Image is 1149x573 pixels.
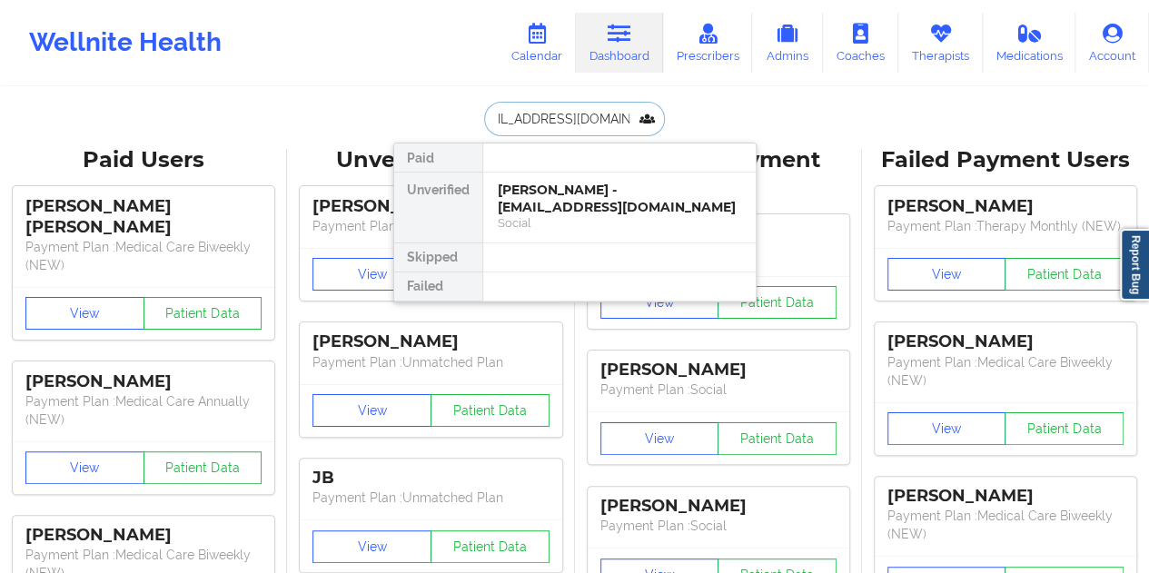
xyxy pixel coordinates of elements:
[431,394,550,427] button: Patient Data
[887,353,1124,390] p: Payment Plan : Medical Care Biweekly (NEW)
[394,272,482,301] div: Failed
[887,331,1124,352] div: [PERSON_NAME]
[431,530,550,563] button: Patient Data
[887,258,1006,291] button: View
[25,451,144,484] button: View
[600,380,837,399] p: Payment Plan : Social
[875,146,1136,174] div: Failed Payment Users
[887,196,1124,217] div: [PERSON_NAME]
[887,217,1124,235] p: Payment Plan : Therapy Monthly (NEW)
[498,13,576,73] a: Calendar
[312,258,431,291] button: View
[25,525,262,546] div: [PERSON_NAME]
[394,173,482,243] div: Unverified
[498,215,741,231] div: Social
[887,486,1124,507] div: [PERSON_NAME]
[1005,258,1124,291] button: Patient Data
[25,371,262,392] div: [PERSON_NAME]
[312,530,431,563] button: View
[312,217,549,235] p: Payment Plan : Unmatched Plan
[600,286,719,319] button: View
[887,507,1124,543] p: Payment Plan : Medical Care Biweekly (NEW)
[600,422,719,455] button: View
[13,146,274,174] div: Paid Users
[600,496,837,517] div: [PERSON_NAME]
[663,13,753,73] a: Prescribers
[312,353,549,371] p: Payment Plan : Unmatched Plan
[823,13,898,73] a: Coaches
[1005,412,1124,445] button: Patient Data
[718,286,837,319] button: Patient Data
[312,489,549,507] p: Payment Plan : Unmatched Plan
[312,394,431,427] button: View
[144,297,262,330] button: Patient Data
[983,13,1076,73] a: Medications
[1075,13,1149,73] a: Account
[25,297,144,330] button: View
[312,196,549,217] div: [PERSON_NAME]
[600,360,837,380] div: [PERSON_NAME]
[498,182,741,215] div: [PERSON_NAME] - [EMAIL_ADDRESS][DOMAIN_NAME]
[898,13,983,73] a: Therapists
[25,238,262,274] p: Payment Plan : Medical Care Biweekly (NEW)
[144,451,262,484] button: Patient Data
[576,13,663,73] a: Dashboard
[394,243,482,272] div: Skipped
[25,392,262,429] p: Payment Plan : Medical Care Annually (NEW)
[312,331,549,352] div: [PERSON_NAME]
[300,146,561,174] div: Unverified Users
[1120,229,1149,301] a: Report Bug
[394,143,482,173] div: Paid
[312,468,549,489] div: JB
[600,517,837,535] p: Payment Plan : Social
[752,13,823,73] a: Admins
[887,412,1006,445] button: View
[25,196,262,238] div: [PERSON_NAME] [PERSON_NAME]
[718,422,837,455] button: Patient Data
